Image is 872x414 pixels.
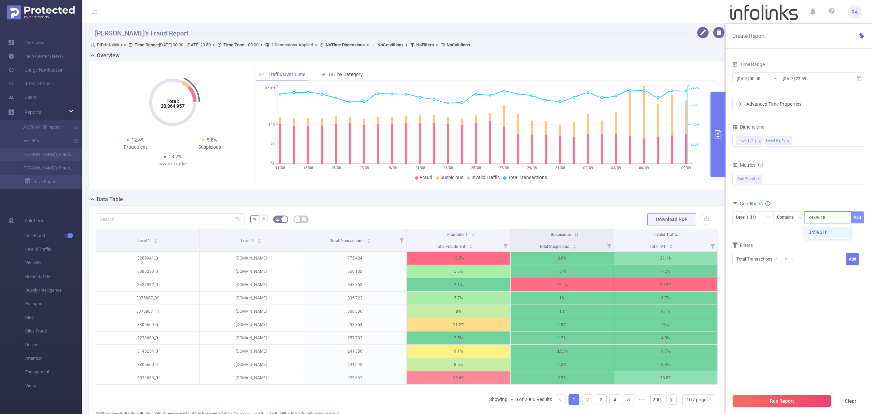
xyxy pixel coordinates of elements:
p: 1.9% [511,318,614,331]
tspan: 7% [270,142,275,147]
button: Add [851,211,864,223]
tspan: 0 [690,162,692,166]
span: Click Fraud [25,324,82,338]
i: icon: right [738,102,742,106]
tspan: 02/09 [583,166,593,170]
a: 200 [651,395,663,405]
a: 5 [623,395,634,405]
span: Unified [25,338,82,352]
tspan: 25/08 [471,166,481,170]
p: 97.2% [511,278,614,291]
li: 3439618 [805,227,851,238]
i: icon: caret-down [367,240,371,242]
a: 3 [596,395,606,405]
div: Invalid Traffic [136,160,210,167]
li: Level 1 (l1) [736,136,763,145]
p: 9.1% [407,345,510,358]
span: Level 1 [138,238,151,243]
i: icon: info-circle [765,201,770,206]
span: > [434,42,440,47]
tspan: 19/08 [387,166,397,170]
p: 3437882_0 [96,278,199,291]
a: 1 [569,395,579,405]
span: 12.4% [131,137,144,143]
p: [DOMAIN_NAME] [200,305,303,318]
p: 257,732 [303,331,406,344]
p: 293,754 [303,318,406,331]
div: Contains [777,212,798,223]
input: End date [782,74,837,83]
p: [DOMAIN_NAME] [200,265,303,278]
span: Anti-Fraud [736,175,762,183]
div: Sort [367,238,371,242]
span: Metrics [732,162,756,168]
div: Sort [154,238,158,242]
p: 3029683_0 [96,371,199,384]
li: Next 5 Pages [637,394,648,405]
div: Sort [469,243,473,248]
div: 10 / page [686,395,706,405]
tspan: 06/09 [639,166,649,170]
i: icon: caret-down [469,246,472,248]
tspan: 13/08 [303,166,313,170]
div: Sort [573,243,577,248]
li: 2 [582,394,593,405]
span: IVT by Category [329,72,363,77]
li: 1 [569,394,579,405]
span: Total IVT [650,244,667,249]
a: over 60% [14,134,74,148]
span: Infolinks [DATE] 00:00 - [DATE] 23:59 +00:00 [91,42,470,47]
p: 241,356 [303,345,406,358]
h2: Data Table [97,195,123,204]
i: icon: info-circle [758,163,763,167]
tspan: 09/09 [681,166,691,170]
li: 200 [650,394,663,405]
i: icon: down [707,398,711,402]
p: 8% [407,305,510,318]
p: 3289941_0 [96,252,199,265]
tspan: 0% [270,162,275,166]
p: [DOMAIN_NAME] [200,331,303,344]
b: No Conditions [377,42,404,47]
span: MRC [25,311,82,324]
span: Brand Safety [25,270,82,283]
span: ••• [637,394,648,405]
div: Level 1 (l1) [737,137,756,146]
tspan: 21/08 [415,166,425,170]
span: Fraudulent [447,232,467,237]
i: icon: right [669,398,673,402]
h2: Overview [97,51,120,60]
i: icon: bar-chart [321,72,325,77]
span: % [253,217,256,222]
p: [DOMAIN_NAME] [200,358,303,371]
span: 18.2% [169,154,182,159]
tspan: 14% [268,122,275,127]
span: Reports [25,109,41,115]
a: 3137849- Fifi report [14,120,74,134]
p: 308,836 [303,305,406,318]
li: 4 [609,394,620,405]
div: Level 5 (l5) [766,137,785,146]
button: Run Report [732,395,831,407]
div: Sort [669,243,673,248]
span: Total Suspicious [539,244,570,249]
p: 3306660_5 [96,318,199,331]
a: Integrations [8,77,50,90]
p: 3.5% [407,331,510,344]
p: [DOMAIN_NAME] [200,371,303,384]
img: Protected Media [7,5,75,19]
a: [PERSON_NAME]'s Fraud Report [14,148,74,161]
i: icon: caret-up [669,243,673,246]
i: icon: caret-down [154,240,158,242]
p: 18.8% [614,371,717,384]
span: ✕ [757,175,760,183]
button: Clear [836,395,865,407]
a: Users [8,90,36,104]
p: 5.6% [407,265,510,278]
i: Filter menu [501,240,510,251]
u: 2 Dimensions Applied [271,42,313,47]
tspan: 29/08 [527,166,537,170]
tspan: 600K [690,103,699,107]
a: Help Center (New) [8,49,63,63]
p: [DOMAIN_NAME] [200,292,303,305]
